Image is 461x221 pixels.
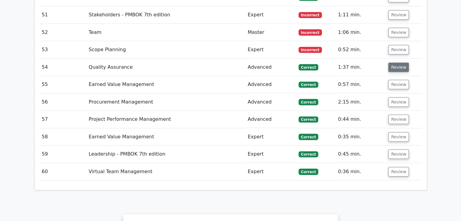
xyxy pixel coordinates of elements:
[39,24,86,41] td: 52
[336,94,386,111] td: 2:15 min.
[39,111,86,128] td: 57
[388,150,409,159] button: Review
[336,76,386,93] td: 0:57 min.
[299,117,318,123] span: Correct
[336,6,386,24] td: 1:11 min.
[388,28,409,37] button: Review
[388,132,409,142] button: Review
[336,111,386,128] td: 0:44 min.
[388,167,409,176] button: Review
[245,41,296,58] td: Expert
[245,128,296,146] td: Expert
[245,146,296,163] td: Expert
[388,80,409,89] button: Review
[336,59,386,76] td: 1:37 min.
[245,59,296,76] td: Advanced
[299,64,318,70] span: Correct
[245,111,296,128] td: Advanced
[299,82,318,88] span: Correct
[336,128,386,146] td: 0:35 min.
[245,94,296,111] td: Advanced
[245,24,296,41] td: Master
[336,24,386,41] td: 1:06 min.
[299,134,318,140] span: Correct
[86,59,246,76] td: Quality Assurance
[86,128,246,146] td: Earned Value Management
[39,163,86,180] td: 60
[39,41,86,58] td: 53
[86,163,246,180] td: Virtual Team Management
[336,146,386,163] td: 0:45 min.
[86,146,246,163] td: Leadership - PMBOK 7th edition
[39,94,86,111] td: 56
[39,146,86,163] td: 59
[299,29,322,35] span: Incorrect
[388,97,409,107] button: Review
[388,63,409,72] button: Review
[336,41,386,58] td: 0:52 min.
[388,115,409,124] button: Review
[86,41,246,58] td: Scope Planning
[299,12,322,18] span: Incorrect
[245,76,296,93] td: Advanced
[388,10,409,20] button: Review
[86,24,246,41] td: Team
[39,76,86,93] td: 55
[336,163,386,180] td: 0:36 min.
[299,99,318,105] span: Correct
[86,111,246,128] td: Project Performance Management
[86,6,246,24] td: Stakeholders - PMBOK 7th edition
[299,169,318,175] span: Correct
[39,128,86,146] td: 58
[86,76,246,93] td: Earned Value Management
[245,163,296,180] td: Expert
[299,47,322,53] span: Incorrect
[39,59,86,76] td: 54
[388,45,409,54] button: Review
[86,94,246,111] td: Procurement Management
[39,6,86,24] td: 51
[299,151,318,157] span: Correct
[245,6,296,24] td: Expert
